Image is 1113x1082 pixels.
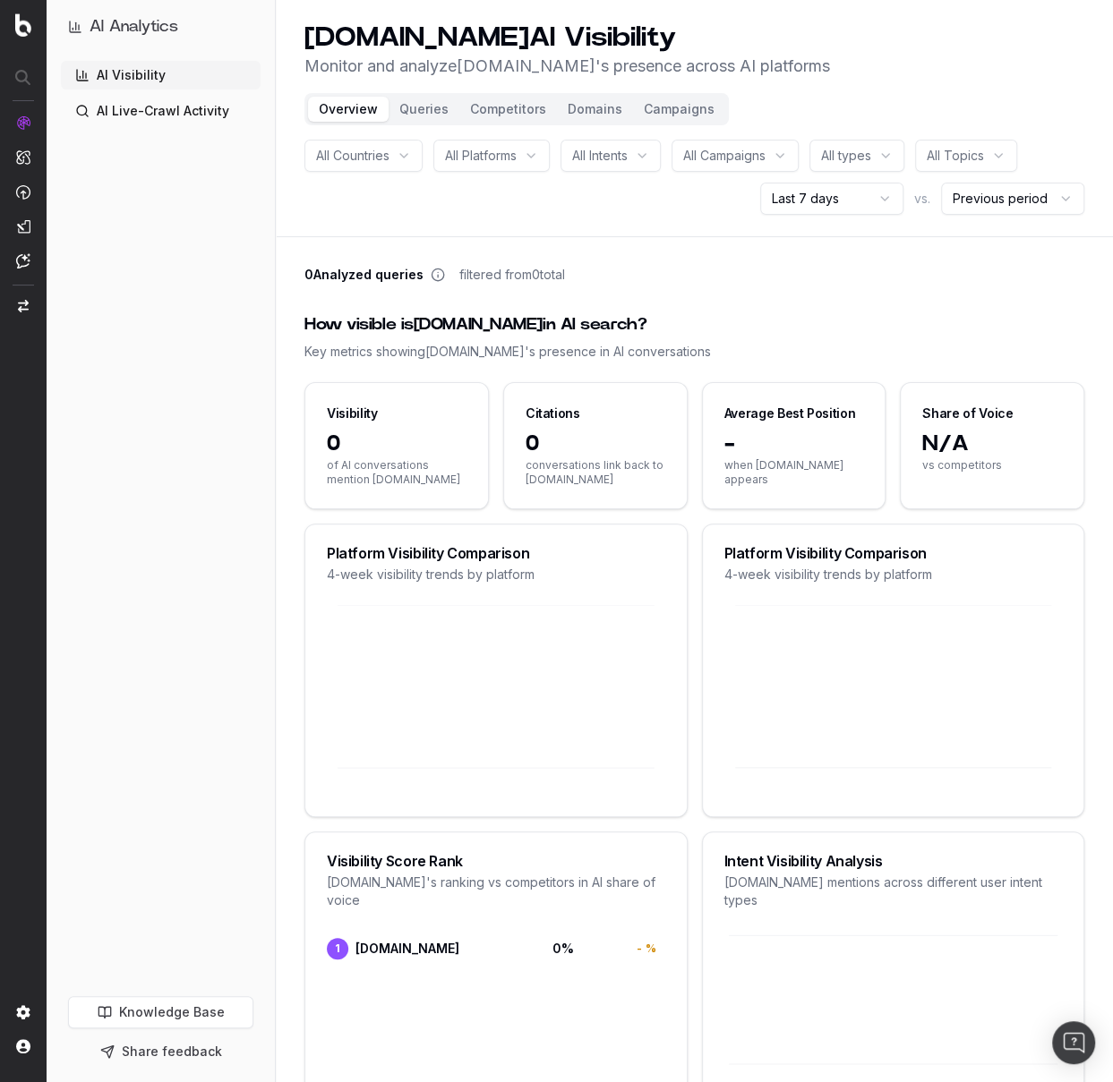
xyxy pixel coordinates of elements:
div: - [624,940,665,958]
img: Botify logo [15,13,31,37]
span: 0 Analyzed queries [304,266,424,284]
button: Domains [557,97,633,122]
span: filtered from 0 total [459,266,565,284]
span: All Countries [316,147,390,165]
img: Setting [16,1005,30,1019]
span: conversations link back to [DOMAIN_NAME] [526,458,665,487]
div: [DOMAIN_NAME] mentions across different user intent types [724,873,1063,909]
div: Share of Voice [922,405,1013,422]
span: [DOMAIN_NAME] [355,940,459,958]
span: 0 % [502,940,574,958]
div: Average Best Position [724,405,856,422]
span: All Platforms [445,147,517,165]
button: AI Analytics [68,14,253,39]
button: Overview [308,97,389,122]
img: Intelligence [16,149,30,165]
div: Platform Visibility Comparison [327,546,665,560]
div: Visibility Score Rank [327,854,665,868]
button: Queries [389,97,459,122]
div: Open Intercom Messenger [1052,1021,1095,1064]
h1: [DOMAIN_NAME] AI Visibility [304,21,830,54]
span: 0 [526,430,665,458]
span: when [DOMAIN_NAME] appears [724,458,864,487]
div: Platform Visibility Comparison [724,546,1063,560]
a: Knowledge Base [68,996,253,1028]
div: 4-week visibility trends by platform [724,566,1063,584]
span: of AI conversations mention [DOMAIN_NAME] [327,458,467,487]
img: Assist [16,253,30,268]
div: Intent Visibility Analysis [724,854,1063,868]
img: Analytics [16,115,30,130]
a: AI Visibility [61,61,261,89]
span: 1 [327,938,348,959]
span: 0 [327,430,467,458]
h1: AI Analytics [90,14,178,39]
span: % [646,941,656,956]
span: N/A [922,430,1062,458]
button: Share feedback [68,1035,253,1068]
img: Studio [16,219,30,234]
p: Monitor and analyze [DOMAIN_NAME] 's presence across AI platforms [304,54,830,79]
div: [DOMAIN_NAME] 's ranking vs competitors in AI share of voice [327,873,665,909]
img: Switch project [18,300,29,312]
img: Activation [16,184,30,200]
button: Campaigns [633,97,725,122]
span: vs competitors [922,458,1062,473]
div: Key metrics showing [DOMAIN_NAME] 's presence in AI conversations [304,343,1084,361]
div: 4-week visibility trends by platform [327,566,665,584]
span: - [724,430,864,458]
span: All Campaigns [683,147,766,165]
span: All Topics [927,147,984,165]
span: vs. [914,190,930,208]
div: How visible is [DOMAIN_NAME] in AI search? [304,312,1084,337]
a: AI Live-Crawl Activity [61,97,261,125]
div: Visibility [327,405,378,422]
span: All Intents [572,147,628,165]
button: Competitors [459,97,557,122]
img: My account [16,1039,30,1053]
div: Citations [526,405,580,422]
